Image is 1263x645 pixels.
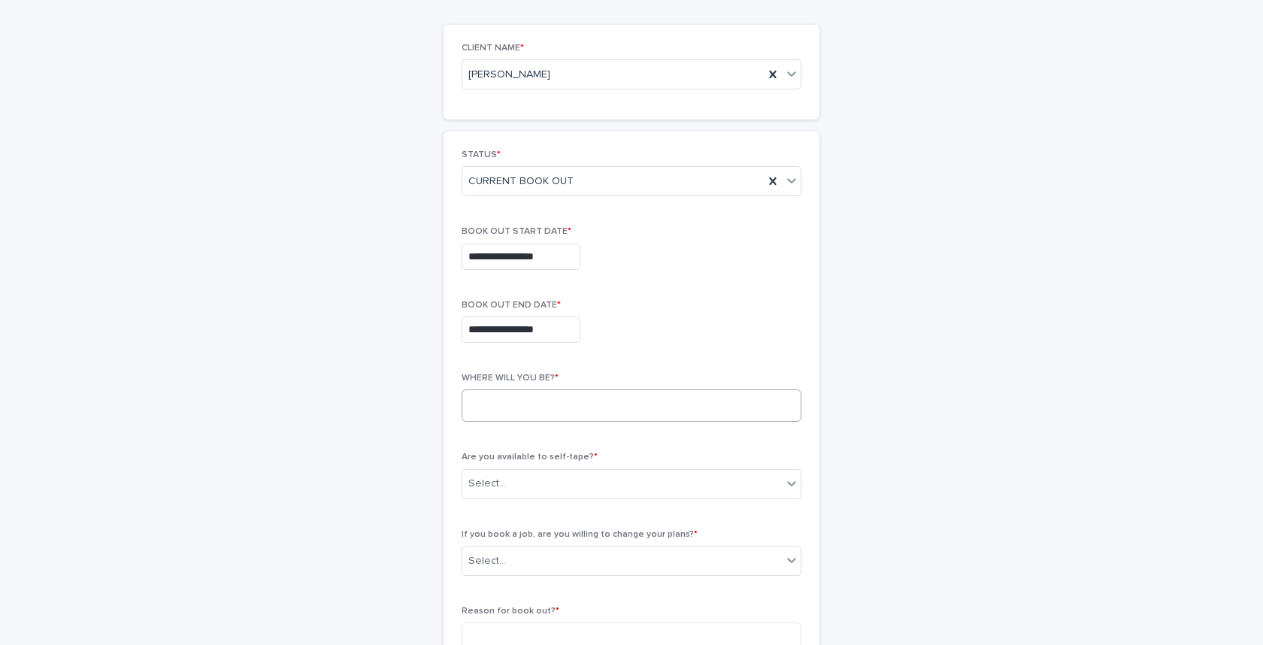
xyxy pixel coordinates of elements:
span: BOOK OUT START DATE [462,227,571,236]
span: WHERE WILL YOU BE? [462,374,559,383]
span: CLIENT NAME [462,44,524,53]
span: CURRENT BOOK OUT [468,174,574,189]
span: If you book a job, are you willing to change your plans? [462,530,698,539]
div: Select... [468,476,506,492]
div: Select... [468,553,506,569]
span: Reason for book out? [462,607,559,616]
span: BOOK OUT END DATE [462,301,561,310]
span: Are you available to self-tape? [462,453,598,462]
span: [PERSON_NAME] [468,67,550,83]
span: STATUS [462,150,501,159]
